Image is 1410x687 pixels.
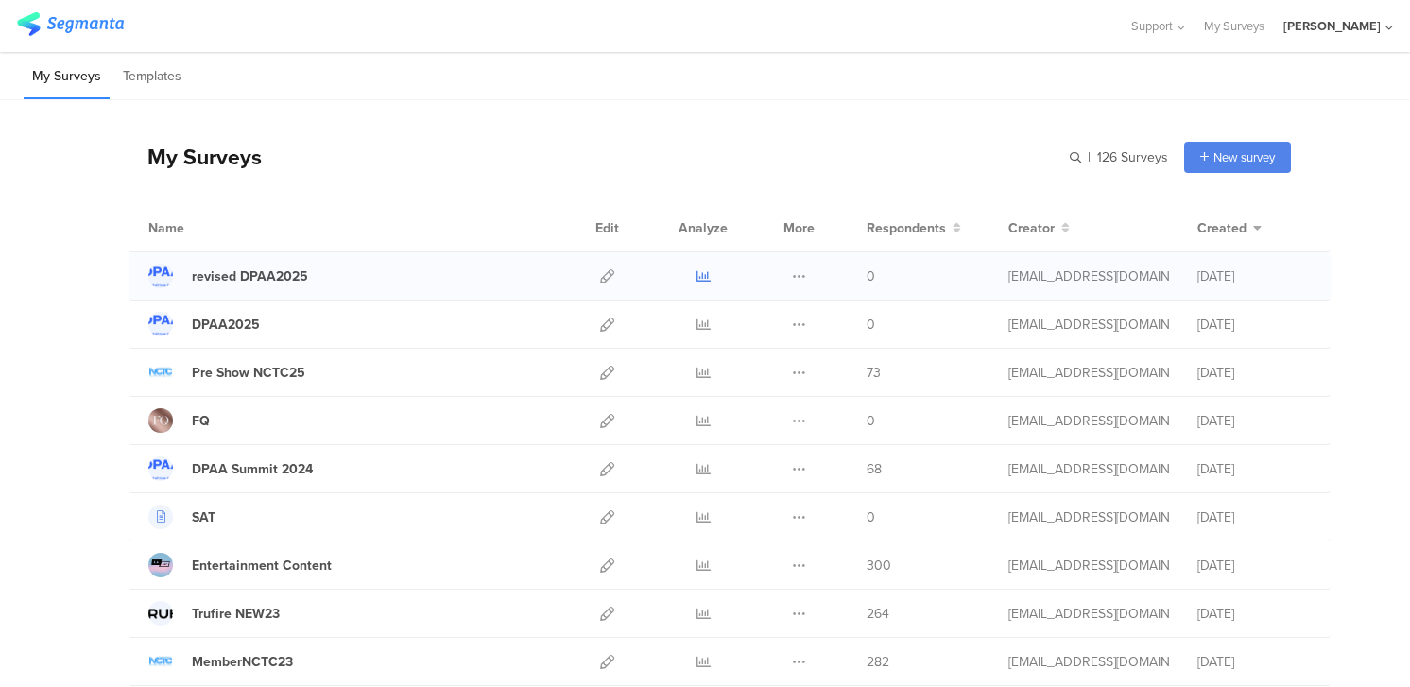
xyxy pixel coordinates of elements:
a: DPAA Summit 2024 [148,456,313,481]
div: Pre Show NCTC25 [192,363,305,383]
div: mcableguru@aol.com [1008,363,1169,383]
a: MemberNCTC23 [148,649,293,674]
img: segmanta logo [17,12,124,36]
div: DPAA Summit 2024 [192,459,313,479]
div: mcableguru@aol.com [1008,652,1169,672]
span: 0 [867,507,875,527]
div: [DATE] [1197,363,1311,383]
span: 0 [867,266,875,286]
div: [DATE] [1197,411,1311,431]
div: mcableguru@aol.com [1008,315,1169,335]
div: revised DPAA2025 [192,266,308,286]
span: 0 [867,411,875,431]
div: Trufire NEW23 [192,604,280,624]
div: [DATE] [1197,266,1311,286]
span: Created [1197,218,1247,238]
span: | [1085,147,1093,167]
div: Entertainment Content [192,556,332,575]
div: [PERSON_NAME] [1283,17,1381,35]
a: FQ [148,408,210,433]
a: Trufire NEW23 [148,601,280,626]
div: mcableguru@aol.com [1008,266,1169,286]
a: Pre Show NCTC25 [148,360,305,385]
div: More [779,204,819,251]
a: SAT [148,505,215,529]
div: My Surveys [129,141,262,173]
div: [DATE] [1197,556,1311,575]
div: [DATE] [1197,315,1311,335]
span: 0 [867,315,875,335]
li: Templates [114,55,190,99]
div: [DATE] [1197,507,1311,527]
div: mcableguru@aol.com [1008,604,1169,624]
div: FQ [192,411,210,431]
div: Analyze [675,204,731,251]
div: Name [148,218,262,238]
a: Entertainment Content [148,553,332,577]
button: Respondents [867,218,961,238]
div: mcableguru@aol.com [1008,507,1169,527]
div: [DATE] [1197,652,1311,672]
div: mcableguru@aol.com [1008,411,1169,431]
div: [DATE] [1197,604,1311,624]
a: revised DPAA2025 [148,264,308,288]
div: [DATE] [1197,459,1311,479]
div: DPAA2025 [192,315,260,335]
button: Created [1197,218,1262,238]
span: 264 [867,604,889,624]
span: 300 [867,556,891,575]
div: MemberNCTC23 [192,652,293,672]
a: DPAA2025 [148,312,260,336]
span: 68 [867,459,882,479]
span: Support [1131,17,1173,35]
div: mcableguru@aol.com [1008,556,1169,575]
span: New survey [1213,148,1275,166]
div: Edit [587,204,628,251]
span: Creator [1008,218,1055,238]
button: Creator [1008,218,1070,238]
li: My Surveys [24,55,110,99]
span: 126 Surveys [1097,147,1168,167]
span: Respondents [867,218,946,238]
span: 73 [867,363,881,383]
div: mcableguru@aol.com [1008,459,1169,479]
div: SAT [192,507,215,527]
span: 282 [867,652,889,672]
